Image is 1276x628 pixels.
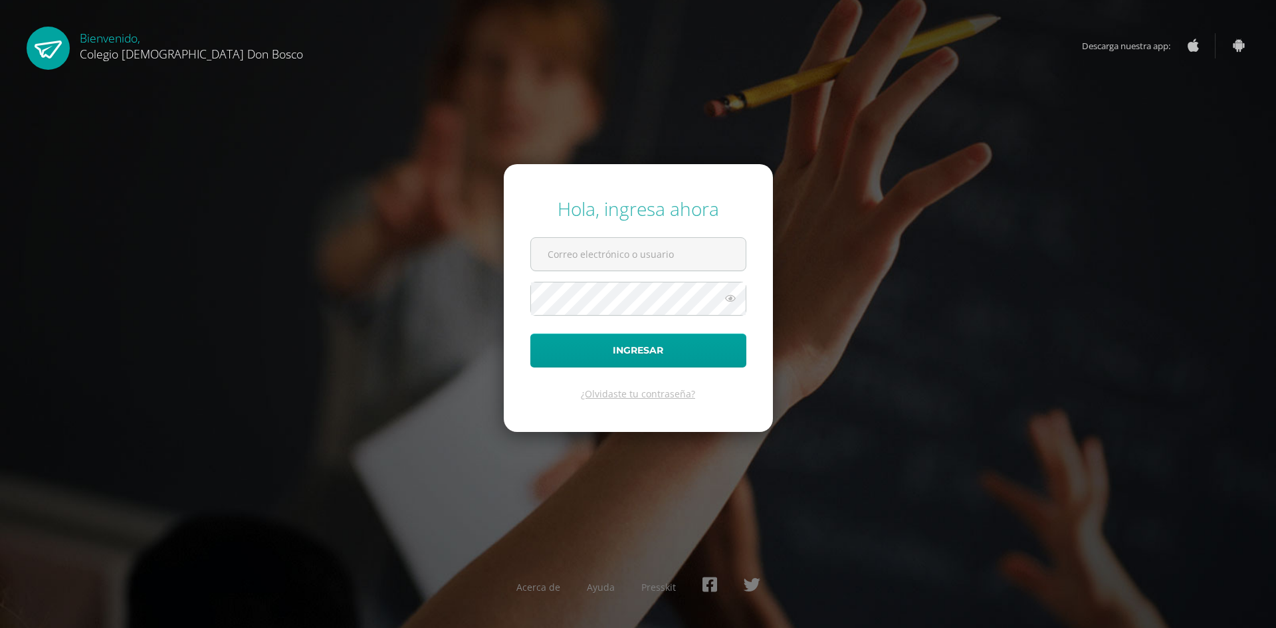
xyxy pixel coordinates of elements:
[530,196,746,221] div: Hola, ingresa ahora
[516,581,560,593] a: Acerca de
[1082,33,1184,58] span: Descarga nuestra app:
[530,334,746,367] button: Ingresar
[80,46,303,62] span: Colegio [DEMOGRAPHIC_DATA] Don Bosco
[587,581,615,593] a: Ayuda
[641,581,676,593] a: Presskit
[531,238,746,270] input: Correo electrónico o usuario
[80,27,303,62] div: Bienvenido,
[581,387,695,400] a: ¿Olvidaste tu contraseña?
